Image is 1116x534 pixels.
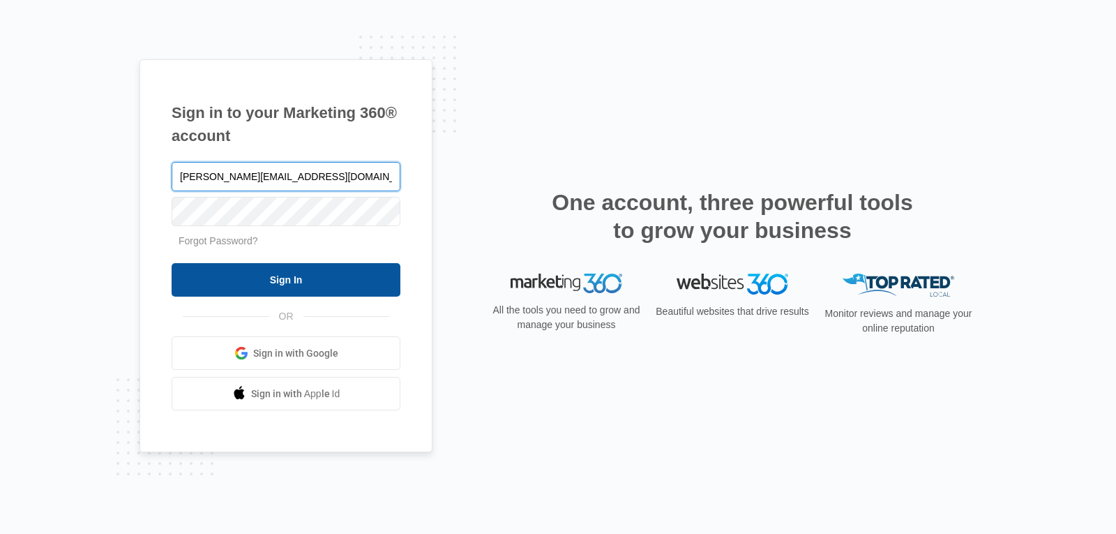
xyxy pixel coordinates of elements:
span: OR [269,309,303,324]
h2: One account, three powerful tools to grow your business [548,188,917,244]
img: Websites 360 [677,274,788,294]
img: Top Rated Local [843,274,954,297]
a: Sign in with Google [172,336,400,370]
p: Beautiful websites that drive results [654,304,810,319]
p: All the tools you need to grow and manage your business [488,303,644,332]
a: Forgot Password? [179,235,258,246]
a: Sign in with Apple Id [172,377,400,410]
input: Sign In [172,263,400,297]
span: Sign in with Google [253,346,338,361]
p: Monitor reviews and manage your online reputation [820,306,976,336]
span: Sign in with Apple Id [251,387,340,401]
input: Email [172,162,400,191]
h1: Sign in to your Marketing 360® account [172,101,400,147]
img: Marketing 360 [511,274,622,293]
